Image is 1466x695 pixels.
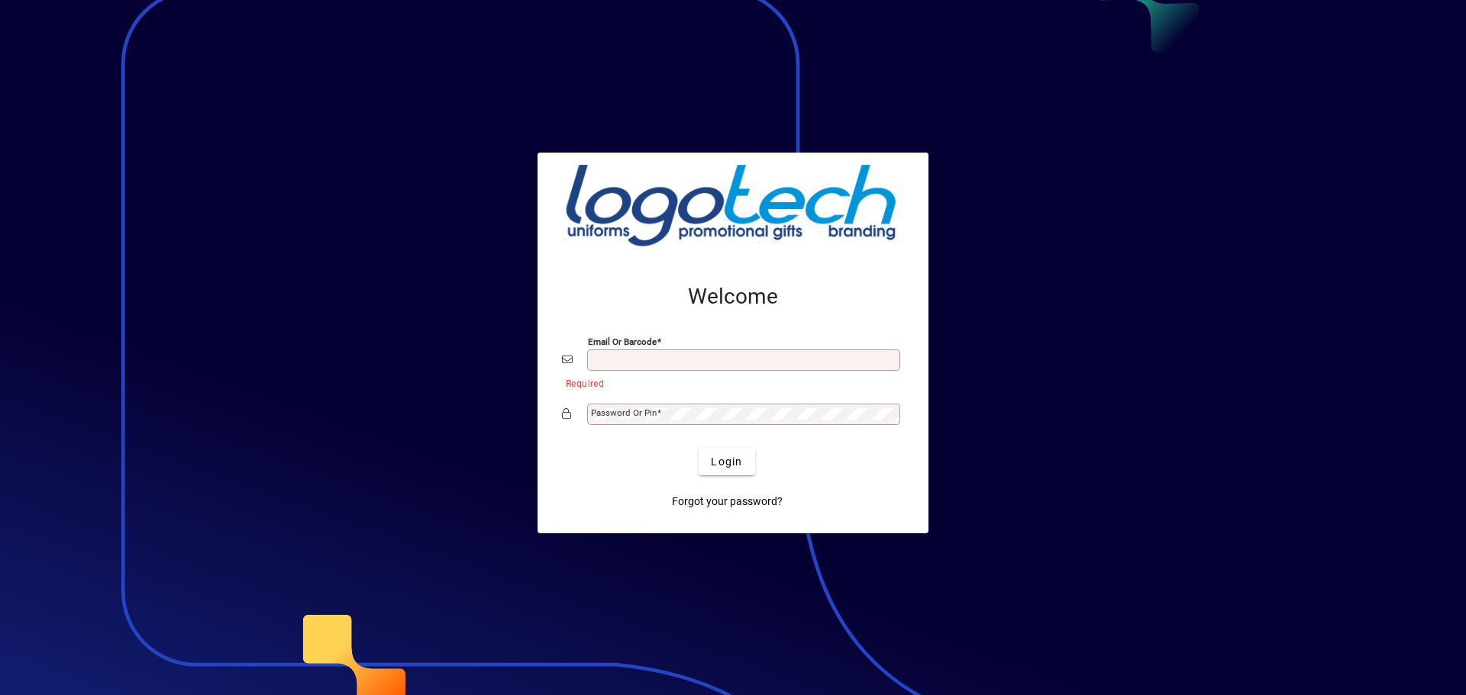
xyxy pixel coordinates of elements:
[588,336,657,347] mat-label: Email or Barcode
[711,454,742,470] span: Login
[666,487,789,515] a: Forgot your password?
[672,494,783,510] span: Forgot your password?
[566,375,892,391] mat-error: Required
[699,448,754,475] button: Login
[562,284,904,310] h2: Welcome
[591,407,657,418] mat-label: Password or Pin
